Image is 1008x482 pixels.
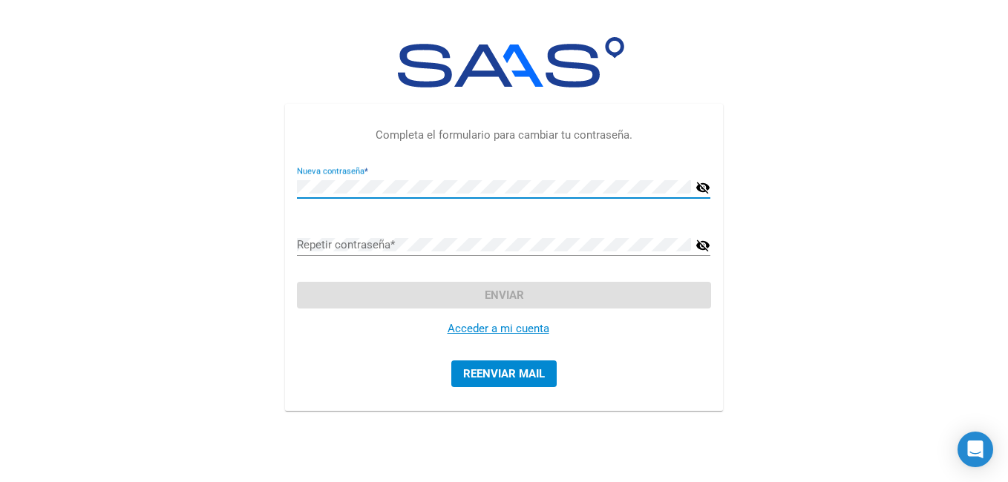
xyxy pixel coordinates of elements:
button: Reenviar mail [451,360,557,387]
mat-icon: visibility_off [696,237,710,254]
a: Acceder a mi cuenta [448,322,549,335]
p: Completa el formulario para cambiar tu contraseña. [297,127,710,144]
span: Reenviar mail [463,367,545,380]
span: Enviar [485,288,524,302]
button: Enviar [297,282,710,308]
div: Open Intercom Messenger [958,432,993,467]
mat-icon: visibility_off [696,179,710,197]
